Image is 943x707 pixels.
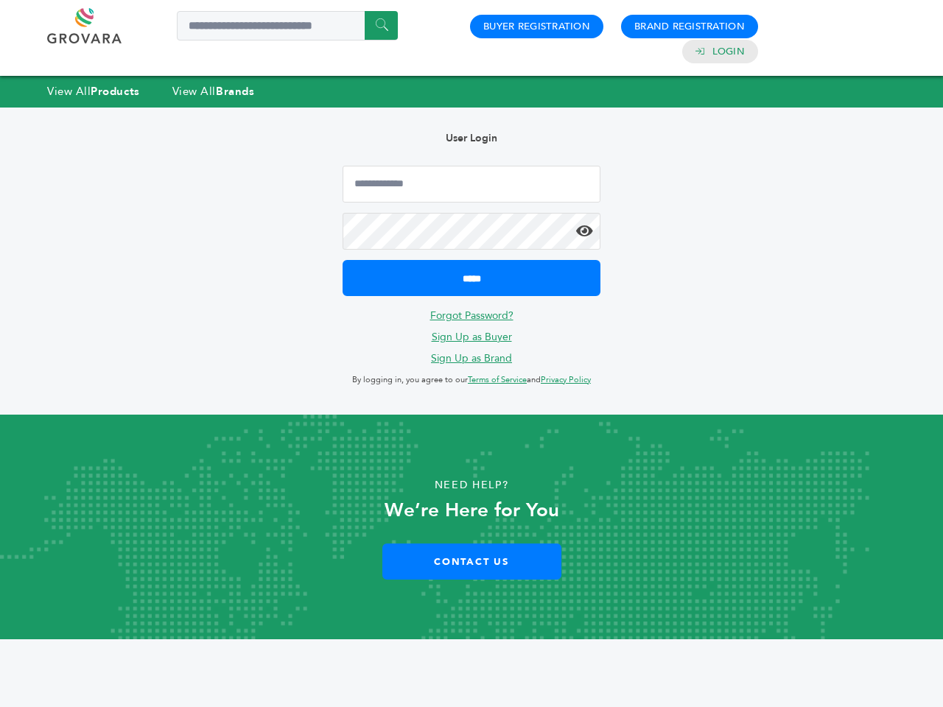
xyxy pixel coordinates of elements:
strong: We’re Here for You [385,497,559,524]
strong: Products [91,84,139,99]
a: View AllBrands [172,84,255,99]
a: Forgot Password? [430,309,513,323]
a: Privacy Policy [541,374,591,385]
a: Buyer Registration [483,20,590,33]
a: Sign Up as Brand [431,351,512,365]
input: Search a product or brand... [177,11,398,41]
a: Terms of Service [468,374,527,385]
input: Email Address [343,166,600,203]
b: User Login [446,131,497,145]
strong: Brands [216,84,254,99]
input: Password [343,213,600,250]
a: Sign Up as Buyer [432,330,512,344]
a: Brand Registration [634,20,745,33]
a: Login [712,45,745,58]
p: Need Help? [47,474,896,496]
a: Contact Us [382,544,561,580]
a: View AllProducts [47,84,140,99]
p: By logging in, you agree to our and [343,371,600,389]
